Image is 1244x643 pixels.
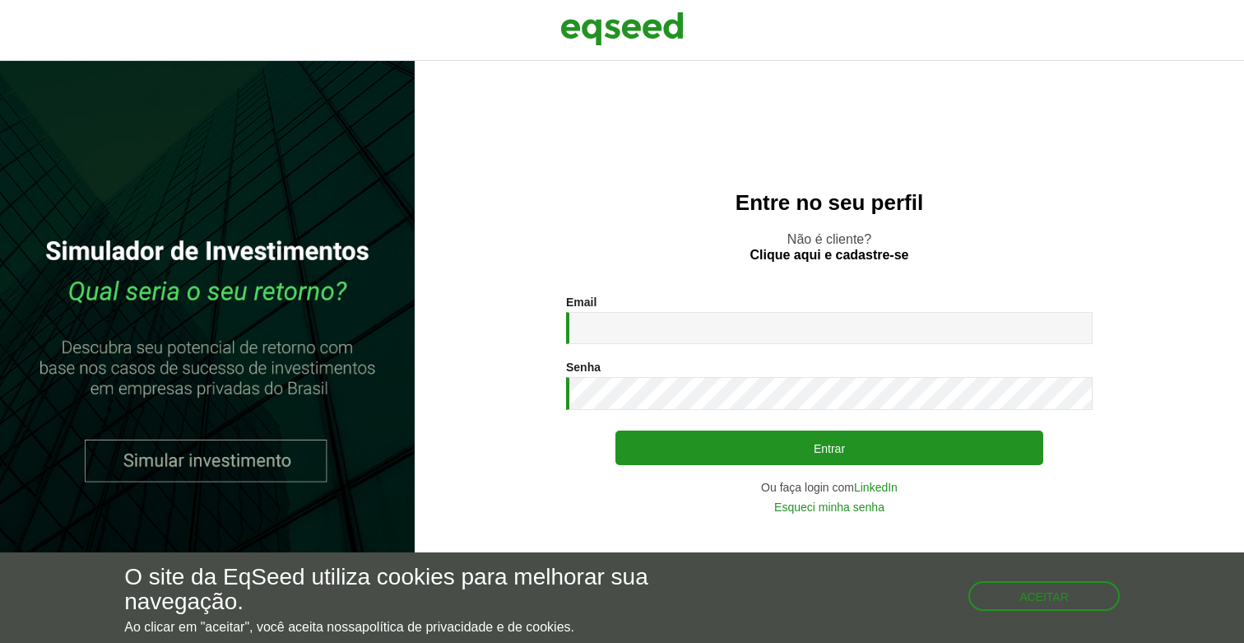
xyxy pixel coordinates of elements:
[560,8,684,49] img: EqSeed Logo
[750,249,909,262] a: Clique aqui e cadastre-se
[774,501,884,513] a: Esqueci minha senha
[566,482,1093,493] div: Ou faça login com
[448,191,1211,215] h2: Entre no seu perfil
[124,619,722,635] p: Ao clicar em "aceitar", você aceita nossa .
[615,431,1043,465] button: Entrar
[362,621,571,634] a: política de privacidade e de cookies
[566,296,596,308] label: Email
[566,361,601,373] label: Senha
[854,482,898,493] a: LinkedIn
[124,565,722,616] h5: O site da EqSeed utiliza cookies para melhorar sua navegação.
[448,231,1211,263] p: Não é cliente?
[968,581,1120,611] button: Aceitar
